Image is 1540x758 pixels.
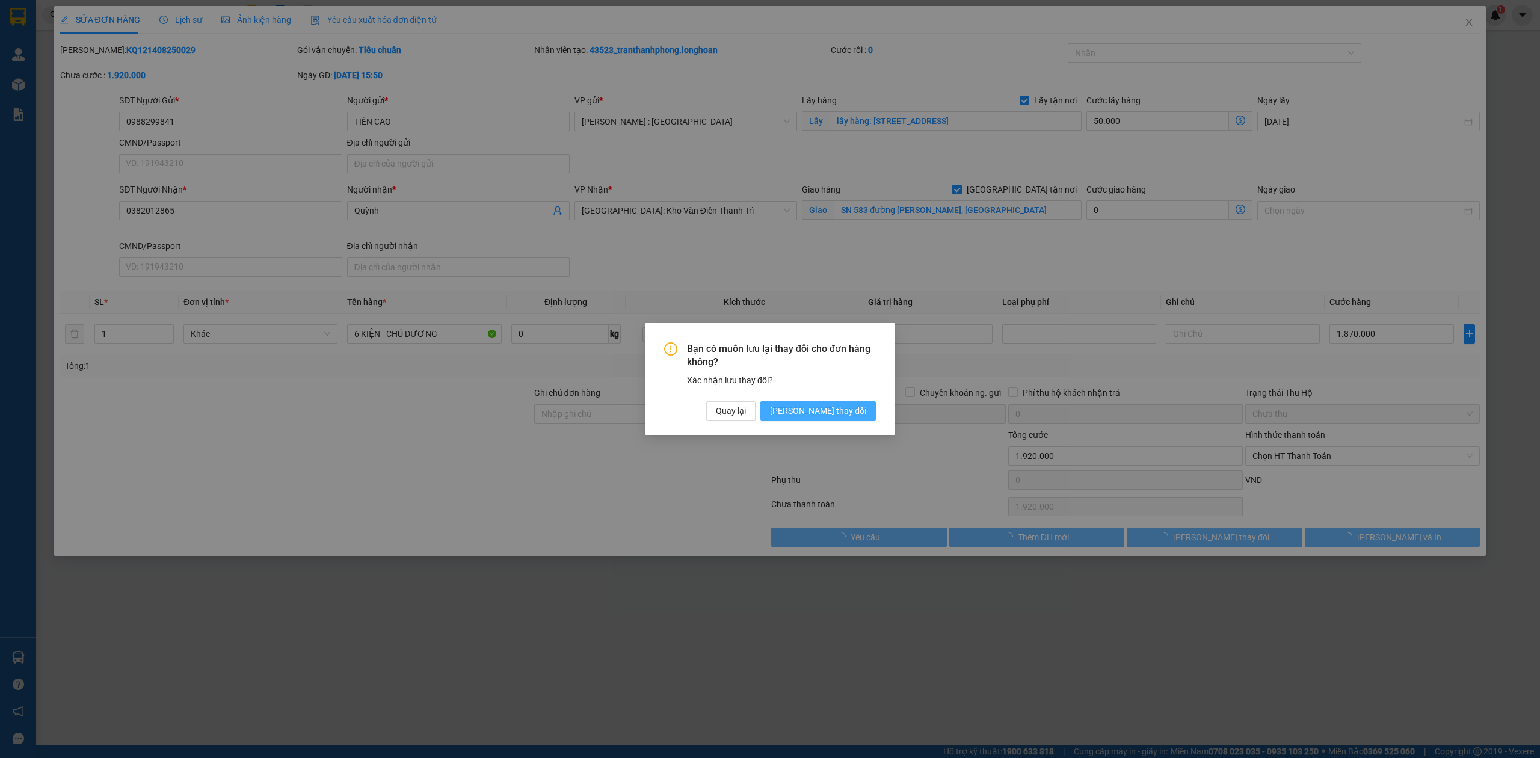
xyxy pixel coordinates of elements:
[770,404,866,418] span: [PERSON_NAME] thay đổi
[716,404,746,418] span: Quay lại
[687,342,876,369] span: Bạn có muốn lưu lại thay đổi cho đơn hàng không?
[706,401,756,421] button: Quay lại
[664,342,677,356] span: exclamation-circle
[687,374,876,387] div: Xác nhận lưu thay đổi?
[760,401,876,421] button: [PERSON_NAME] thay đổi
